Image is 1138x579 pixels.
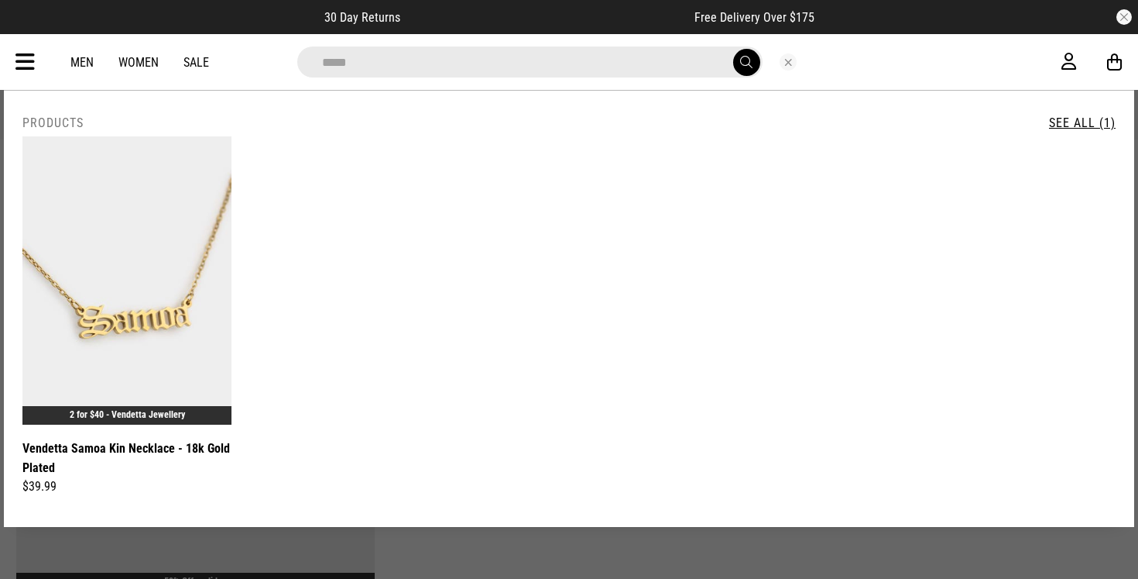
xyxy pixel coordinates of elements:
a: 2 for $40 - Vendetta Jewellery [70,409,185,420]
span: Free Delivery Over $175 [694,10,814,25]
img: Vendetta Samoa Kin Necklace - 18k Gold Plated in Gold [22,136,231,425]
a: Men [70,55,94,70]
h2: Products [22,115,84,130]
a: Women [118,55,159,70]
button: Close search [780,53,797,71]
iframe: Customer reviews powered by Trustpilot [431,9,663,25]
button: Open LiveChat chat widget [12,6,59,53]
a: See All (1) [1049,115,1116,130]
a: Vendetta Samoa Kin Necklace - 18k Gold Plated [22,439,231,477]
a: Sale [183,55,209,70]
span: 30 Day Returns [324,10,400,25]
div: $39.99 [22,477,231,496]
